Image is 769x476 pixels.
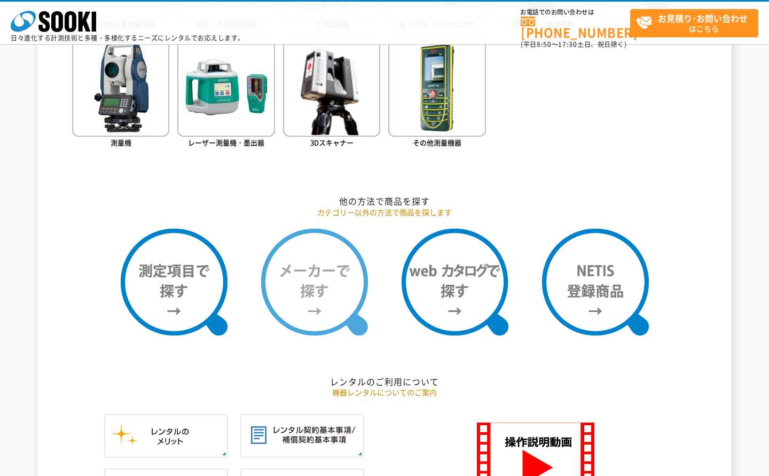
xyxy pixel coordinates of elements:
[558,40,577,49] span: 17:30
[72,40,169,137] img: 測量機
[11,35,245,41] p: 日々進化する計測技術と多種・多様化するニーズにレンタルでお応えします。
[177,40,274,150] a: レーザー測量機・墨出器
[630,9,758,37] a: お見積り･お問い合わせはこちら
[283,40,380,150] a: 3Dスキャナー
[72,387,697,398] p: 機器レンタルについてのご案内
[521,40,626,49] span: (平日 ～ 土日、祝日除く)
[658,12,748,25] strong: お見積り･お問い合わせ
[111,137,131,147] span: 測量機
[240,414,364,458] img: レンタル契約基本事項／補償契約基本事項
[177,40,274,137] img: レーザー測量機・墨出器
[72,40,169,150] a: 測量機
[104,447,228,457] a: レンタルのメリット
[310,137,354,147] span: 3Dスキャナー
[636,10,758,36] span: はこちら
[542,229,649,335] img: NETIS登録商品
[402,229,508,335] img: webカタログで探す
[283,40,380,137] img: 3Dスキャナー
[188,137,264,147] span: レーザー測量機・墨出器
[72,207,697,218] p: カテゴリー以外の方法で商品を探します
[388,40,485,150] a: その他測量機器
[240,447,364,457] a: レンタル契約基本事項／補償契約基本事項
[537,40,552,49] span: 8:50
[521,9,630,15] span: お電話でのお問い合わせは
[521,17,630,38] a: [PHONE_NUMBER]
[413,137,461,147] span: その他測量機器
[72,376,697,387] h2: レンタルのご利用について
[121,229,227,335] img: 測定項目で探す
[104,414,228,458] img: レンタルのメリット
[72,196,697,207] h2: 他の方法で商品を探す
[261,229,368,335] img: メーカーで探す
[388,40,485,137] img: その他測量機器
